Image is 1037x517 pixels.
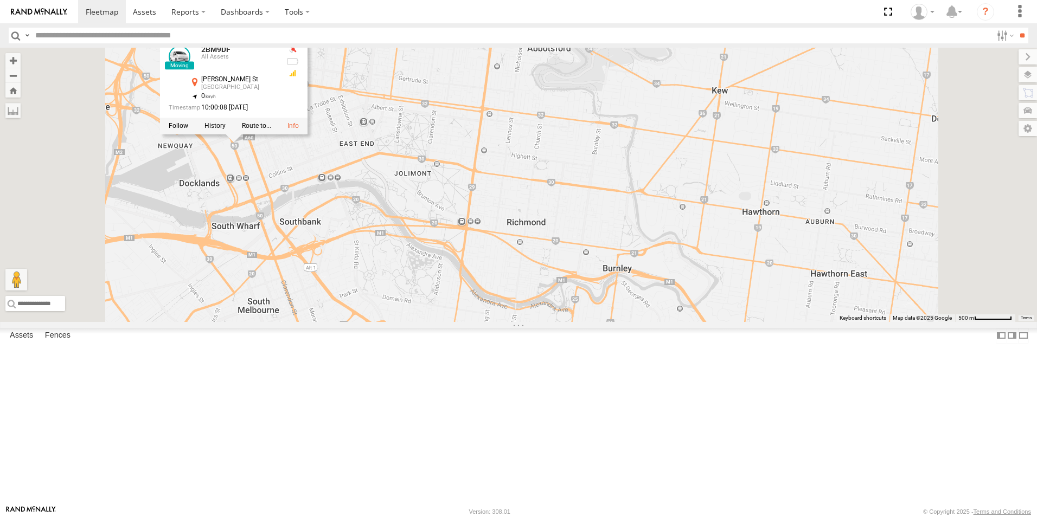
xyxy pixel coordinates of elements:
[469,508,510,515] div: Version: 308.01
[40,328,76,343] label: Fences
[201,45,231,54] a: 2BM9DF
[993,28,1016,43] label: Search Filter Options
[1018,328,1029,344] label: Hide Summary Table
[5,269,27,290] button: Drag Pegman onto the map to open Street View
[974,508,1031,515] a: Terms and Conditions
[23,28,31,43] label: Search Query
[1007,328,1017,344] label: Dock Summary Table to the Right
[907,4,938,20] div: Sean Aliphon
[977,3,994,21] i: ?
[286,69,299,78] div: GSM Signal = 3
[840,314,886,322] button: Keyboard shortcuts
[4,328,39,343] label: Assets
[201,93,216,100] span: 0
[169,105,277,112] div: Date/time of location update
[955,314,1015,322] button: Map Scale: 500 m per 66 pixels
[242,122,271,130] label: Route To Location
[204,122,226,130] label: View Asset History
[169,122,188,130] label: Realtime tracking of Asset
[287,122,299,130] a: View Asset Details
[201,76,277,83] div: [PERSON_NAME] St
[5,103,21,118] label: Measure
[958,315,974,321] span: 500 m
[6,506,56,517] a: Visit our Website
[286,46,299,54] div: No GPS Fix
[5,68,21,83] button: Zoom out
[5,53,21,68] button: Zoom in
[201,54,277,61] div: All Assets
[11,8,67,16] img: rand-logo.svg
[1021,316,1032,320] a: Terms (opens in new tab)
[201,85,277,91] div: [GEOGRAPHIC_DATA]
[996,328,1007,344] label: Dock Summary Table to the Left
[893,315,952,321] span: Map data ©2025 Google
[169,46,190,67] a: View Asset Details
[923,508,1031,515] div: © Copyright 2025 -
[286,57,299,66] div: No battery health information received from this device.
[1019,121,1037,136] label: Map Settings
[5,83,21,98] button: Zoom Home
